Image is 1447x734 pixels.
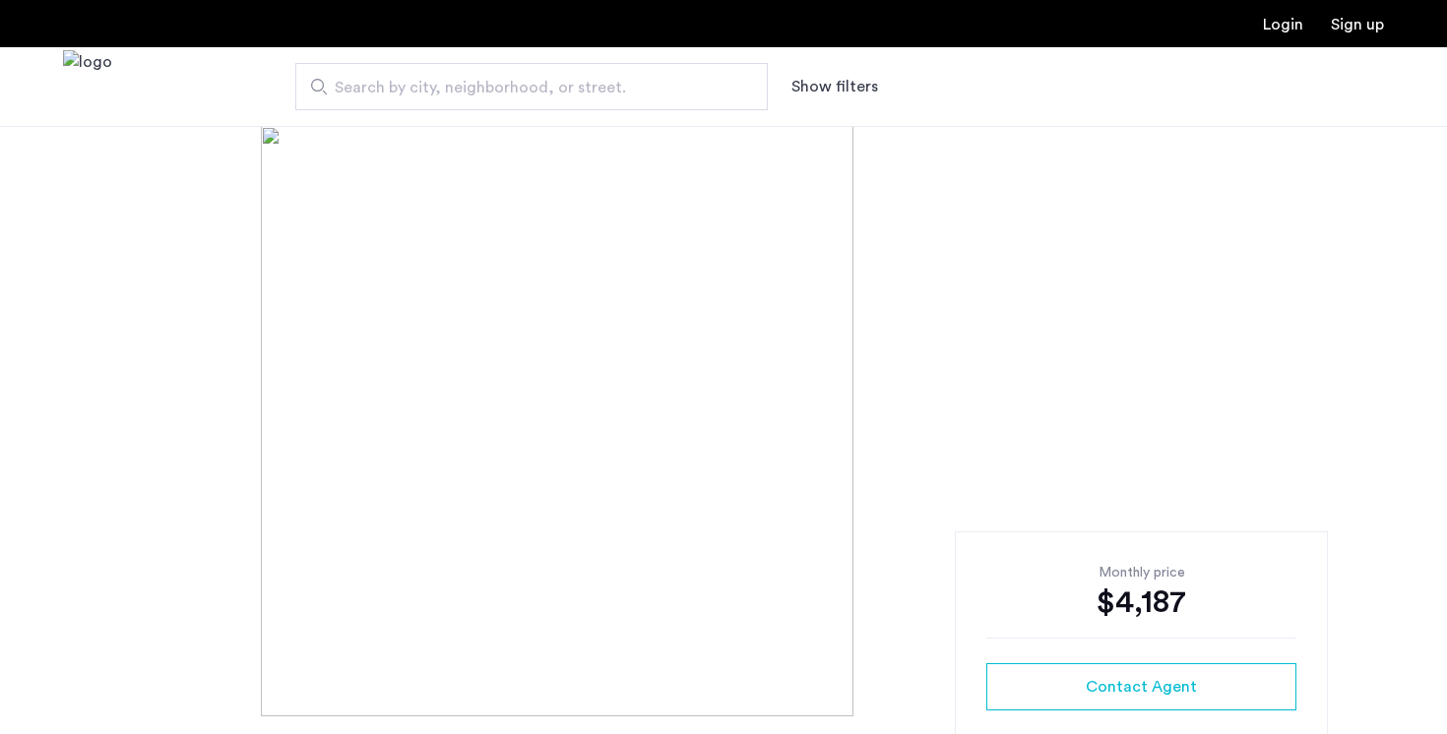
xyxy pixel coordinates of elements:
a: Registration [1331,17,1384,32]
button: button [986,663,1296,710]
div: Monthly price [986,563,1296,582]
div: $4,187 [986,582,1296,622]
a: Login [1263,17,1303,32]
img: logo [63,50,112,124]
img: [object%20Object] [261,126,1187,716]
button: Show or hide filters [791,75,878,98]
span: Search by city, neighborhood, or street. [335,76,713,99]
input: Apartment Search [295,63,768,110]
a: Cazamio Logo [63,50,112,124]
span: Contact Agent [1086,675,1197,699]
